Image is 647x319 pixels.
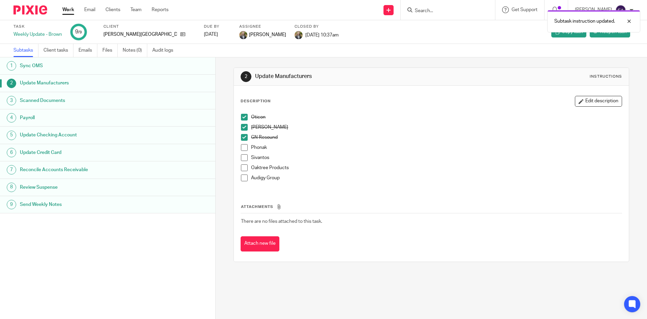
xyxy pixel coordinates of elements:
p: Audigy Group [251,175,621,181]
a: Notes (0) [123,44,147,57]
h1: Update Credit Card [20,148,146,158]
p: Sivantos [251,154,621,161]
small: /9 [78,30,82,34]
div: 8 [7,183,16,192]
img: image.jpg [239,31,247,39]
a: Reports [152,6,168,13]
p: Phonak [251,144,621,151]
a: Team [130,6,142,13]
button: Edit description [575,96,622,107]
label: Due by [204,24,231,29]
div: 1 [7,61,16,71]
a: Client tasks [43,44,73,57]
p: Subtask instruction updated. [554,18,615,25]
div: 9 [7,200,16,209]
a: Clients [105,6,120,13]
a: Emails [79,44,97,57]
p: Oticon [251,114,621,121]
h1: Send Weekly Notes [20,200,146,210]
a: Audit logs [152,44,178,57]
img: image.jpg [295,31,303,39]
div: 6 [7,148,16,157]
div: 2 [7,79,16,88]
div: 7 [7,165,16,175]
div: 3 [7,96,16,105]
p: GN Resound [251,134,621,141]
h1: Review Suspense [20,182,146,192]
a: Work [62,6,74,13]
label: Task [13,24,62,29]
img: svg%3E [615,5,626,16]
div: 2 [241,71,251,82]
span: [DATE] 10:37am [305,32,339,37]
p: [PERSON_NAME][GEOGRAPHIC_DATA] [103,31,177,38]
div: [DATE] [204,31,231,38]
img: Pixie [13,5,47,15]
span: Attachments [241,205,273,209]
label: Client [103,24,195,29]
span: [PERSON_NAME] [249,31,286,38]
h1: Update Manufacturers [255,73,446,80]
div: 9 [75,28,82,36]
a: Subtasks [13,44,38,57]
a: Files [102,44,118,57]
h1: Scanned Documents [20,96,146,106]
div: 5 [7,131,16,140]
p: Oaktree Products [251,164,621,171]
div: Instructions [590,74,622,79]
div: Weekly Update - Brown [13,31,62,38]
div: 4 [7,113,16,123]
a: Email [84,6,95,13]
label: Closed by [295,24,339,29]
h1: Reconcile Accounts Receivable [20,165,146,175]
h1: Update Manufacturers [20,78,146,88]
button: Attach new file [241,236,279,251]
p: [PERSON_NAME] [251,124,621,131]
h1: Update Checking Account [20,130,146,140]
h1: Sync OMS [20,61,146,71]
span: There are no files attached to this task. [241,219,322,224]
p: Description [241,99,271,104]
label: Assignee [239,24,286,29]
h1: Payroll [20,113,146,123]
